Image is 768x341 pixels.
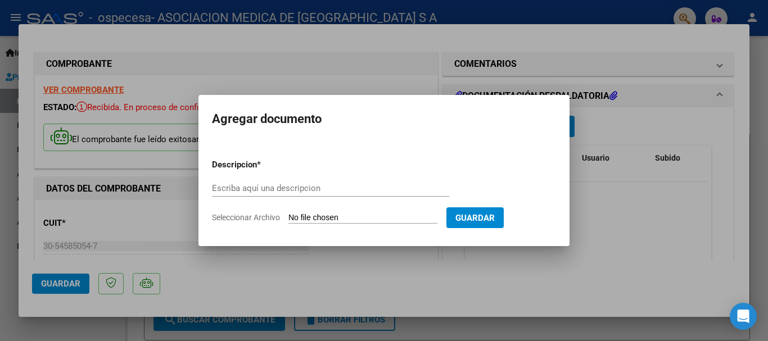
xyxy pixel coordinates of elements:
[730,303,757,330] div: Open Intercom Messenger
[212,213,280,222] span: Seleccionar Archivo
[446,207,504,228] button: Guardar
[455,213,495,223] span: Guardar
[212,158,315,171] p: Descripcion
[212,108,556,130] h2: Agregar documento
